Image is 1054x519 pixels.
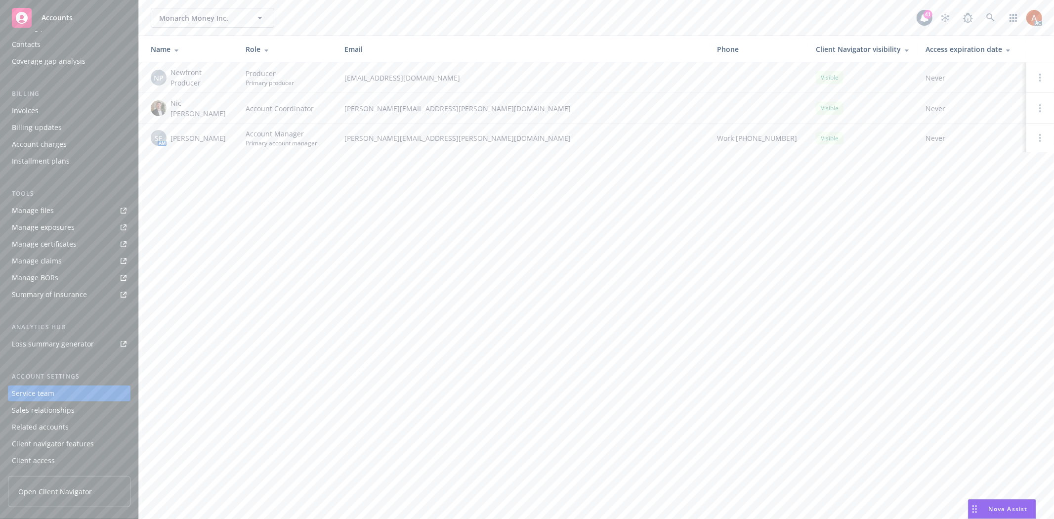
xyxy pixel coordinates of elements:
[12,203,54,218] div: Manage files
[344,73,701,83] span: [EMAIL_ADDRESS][DOMAIN_NAME]
[170,67,230,88] span: Newfront Producer
[8,236,130,252] a: Manage certificates
[246,129,317,139] span: Account Manager
[8,372,130,382] div: Account settings
[816,102,843,114] div: Visible
[8,203,130,218] a: Manage files
[155,133,163,143] span: SF
[344,133,701,143] span: [PERSON_NAME][EMAIL_ADDRESS][PERSON_NAME][DOMAIN_NAME]
[12,136,67,152] div: Account charges
[8,136,130,152] a: Account charges
[246,68,294,79] span: Producer
[12,153,70,169] div: Installment plans
[12,436,94,452] div: Client navigator features
[42,14,73,22] span: Accounts
[8,402,130,418] a: Sales relationships
[958,8,978,28] a: Report a Bug
[816,44,910,54] div: Client Navigator visibility
[159,13,245,23] span: Monarch Money Inc.
[8,37,130,52] a: Contacts
[8,419,130,435] a: Related accounts
[154,73,164,83] span: NP
[717,133,797,143] span: Work [PHONE_NUMBER]
[151,8,274,28] button: Monarch Money Inc.
[1026,10,1042,26] img: photo
[12,386,54,401] div: Service team
[18,486,92,497] span: Open Client Navigator
[246,103,314,114] span: Account Coordinator
[8,287,130,303] a: Summary of insurance
[246,44,329,54] div: Role
[924,10,932,19] div: 41
[151,100,167,116] img: photo
[8,53,130,69] a: Coverage gap analysis
[8,153,130,169] a: Installment plans
[12,453,55,469] div: Client access
[8,219,130,235] a: Manage exposures
[8,4,130,32] a: Accounts
[816,71,843,84] div: Visible
[8,453,130,469] a: Client access
[1004,8,1023,28] a: Switch app
[981,8,1001,28] a: Search
[12,236,77,252] div: Manage certificates
[12,219,75,235] div: Manage exposures
[246,79,294,87] span: Primary producer
[8,103,130,119] a: Invoices
[12,103,39,119] div: Invoices
[170,98,230,119] span: Nic [PERSON_NAME]
[8,336,130,352] a: Loss summary generator
[12,270,58,286] div: Manage BORs
[344,103,701,114] span: [PERSON_NAME][EMAIL_ADDRESS][PERSON_NAME][DOMAIN_NAME]
[12,253,62,269] div: Manage claims
[926,73,1018,83] span: Never
[8,89,130,99] div: Billing
[344,44,701,54] div: Email
[989,505,1028,513] span: Nova Assist
[151,44,230,54] div: Name
[935,8,955,28] a: Stop snowing
[8,386,130,401] a: Service team
[8,253,130,269] a: Manage claims
[12,402,75,418] div: Sales relationships
[12,37,41,52] div: Contacts
[12,53,85,69] div: Coverage gap analysis
[12,287,87,303] div: Summary of insurance
[717,44,800,54] div: Phone
[926,103,1018,114] span: Never
[8,322,130,332] div: Analytics hub
[926,133,1018,143] span: Never
[170,133,226,143] span: [PERSON_NAME]
[8,436,130,452] a: Client navigator features
[8,120,130,135] a: Billing updates
[12,419,69,435] div: Related accounts
[8,189,130,199] div: Tools
[12,120,62,135] div: Billing updates
[12,336,94,352] div: Loss summary generator
[968,499,1036,519] button: Nova Assist
[246,139,317,147] span: Primary account manager
[8,270,130,286] a: Manage BORs
[926,44,1018,54] div: Access expiration date
[969,500,981,519] div: Drag to move
[816,132,843,144] div: Visible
